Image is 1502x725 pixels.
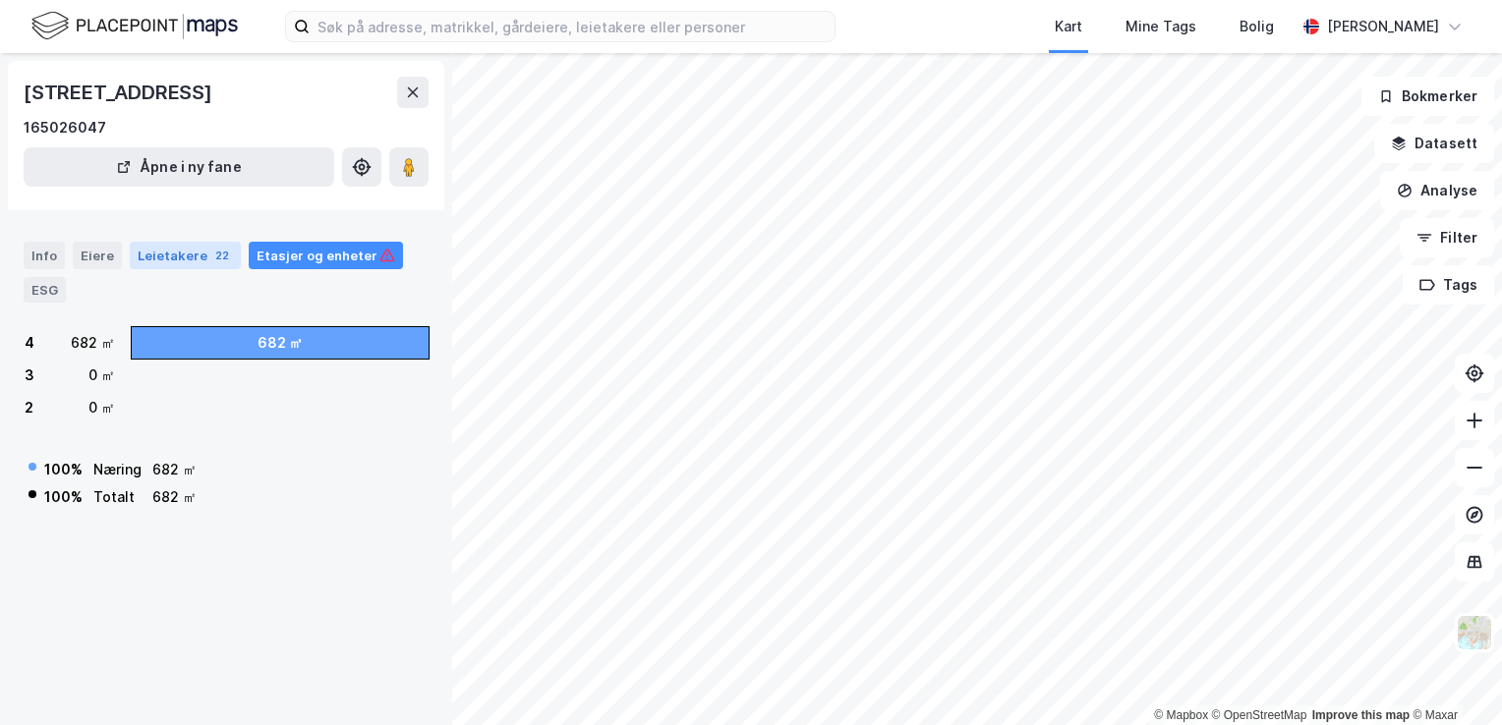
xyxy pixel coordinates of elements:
div: 100 % [44,458,83,481]
div: 100 % [44,485,83,509]
div: Bolig [1240,15,1274,38]
div: 3 [25,363,34,387]
div: Leietakere [130,242,241,269]
div: 4 [25,331,34,355]
iframe: Chat Widget [1404,631,1502,725]
button: Filter [1400,218,1494,257]
div: 22 [211,246,233,265]
input: Søk på adresse, matrikkel, gårdeiere, leietakere eller personer [310,12,835,41]
div: [PERSON_NAME] [1327,15,1439,38]
img: logo.f888ab2527a4732fd821a326f86c7f29.svg [31,9,238,43]
a: Mapbox [1154,708,1208,722]
div: [STREET_ADDRESS] [24,77,216,108]
div: Totalt [93,485,142,509]
div: Kart [1055,15,1082,38]
div: 682 ㎡ [152,485,197,509]
div: Info [24,242,65,269]
div: 682 ㎡ [258,331,303,355]
a: Improve this map [1312,708,1410,722]
button: Bokmerker [1361,77,1494,116]
div: 0 ㎡ [88,396,115,419]
div: 165026047 [24,116,106,139]
div: Kontrollprogram for chat [1404,631,1502,725]
div: ESG [24,277,66,303]
button: Åpne i ny fane [24,147,334,187]
div: Mine Tags [1126,15,1196,38]
div: Etasjer og enheter [257,247,395,264]
div: 682 ㎡ [152,458,197,481]
button: Analyse [1380,171,1494,210]
a: OpenStreetMap [1212,708,1307,722]
button: Datasett [1374,124,1494,163]
div: 2 [25,396,33,419]
button: Tags [1403,265,1494,305]
img: Z [1456,614,1493,651]
div: Næring [93,458,142,481]
div: Eiere [73,242,122,269]
div: 0 ㎡ [88,363,115,387]
div: 682 ㎡ [71,331,115,355]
